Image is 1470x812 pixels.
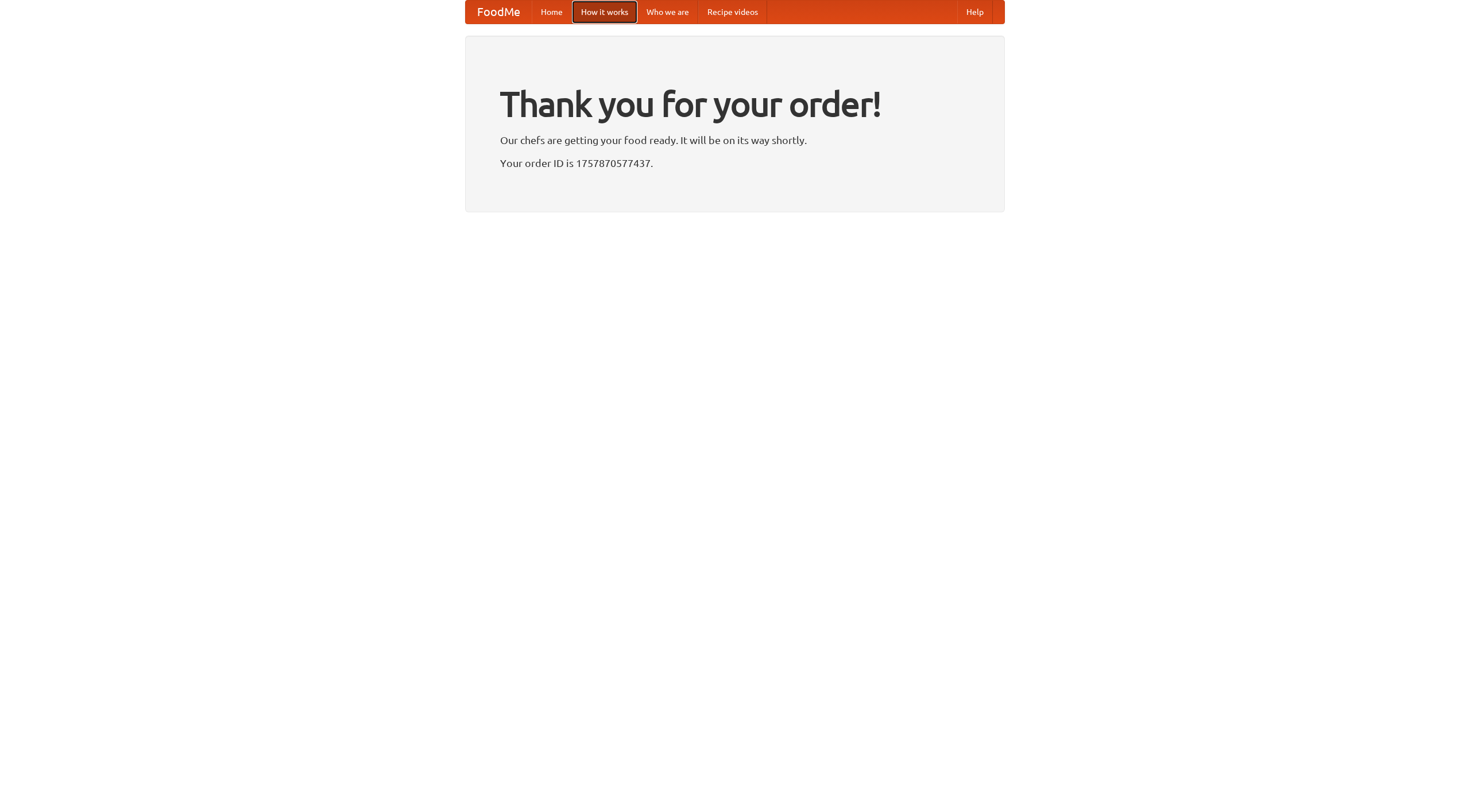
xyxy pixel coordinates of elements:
[500,131,970,149] p: Our chefs are getting your food ready. It will be on its way shortly.
[500,154,970,172] p: Your order ID is 1757870577437.
[637,1,698,24] a: Who we are
[572,1,637,24] a: How it works
[500,76,970,131] h1: Thank you for your order!
[532,1,572,24] a: Home
[957,1,993,24] a: Help
[698,1,767,24] a: Recipe videos
[466,1,532,24] a: FoodMe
